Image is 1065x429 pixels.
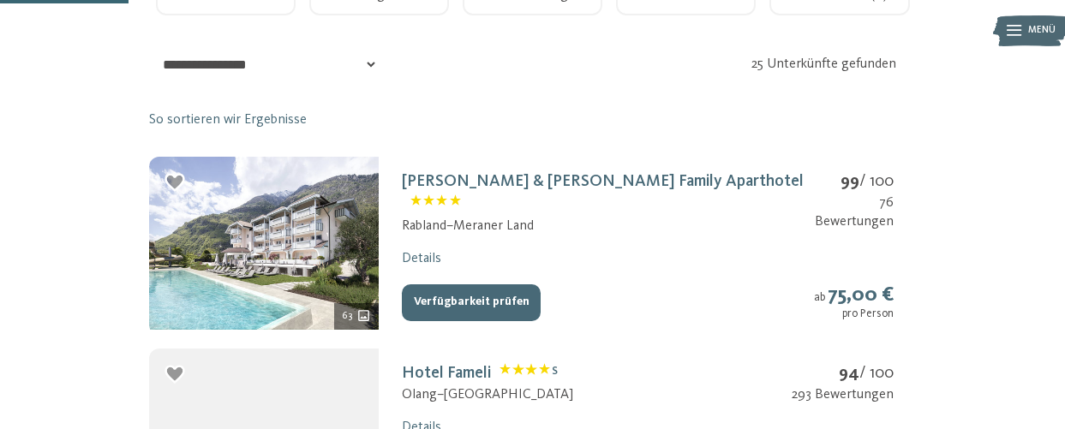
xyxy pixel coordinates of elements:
[552,366,558,377] span: S
[814,307,894,321] div: pro Person
[792,385,894,404] div: 293 Bewertungen
[402,217,808,235] div: Rabland – Meraner Land
[149,157,380,330] img: mss_renderimg.php
[814,283,894,322] div: ab
[410,194,461,216] span: Klassifizierung: 4 Sterne
[828,284,894,306] strong: 75,00 €
[808,194,894,232] div: 76 Bewertungen
[839,365,859,382] strong: 94
[402,284,541,322] button: Verfügbarkeit prüfen
[356,308,371,323] svg: 63 weitere Bilder
[402,365,557,382] a: Hotel FameliKlassifizierung: 4 Sterne S
[841,173,859,190] strong: 99
[402,173,804,213] a: [PERSON_NAME] & [PERSON_NAME] Family AparthotelKlassifizierung: 4 Sterne
[751,55,915,74] div: 25 Unterkünfte gefunden
[402,252,441,265] a: Details
[334,303,380,330] div: 63 weitere Bilder
[500,363,558,384] span: Klassifizierung: 4 Sterne S
[792,362,894,385] div: / 100
[402,385,573,404] div: Olang – [GEOGRAPHIC_DATA]
[149,110,307,129] a: So sortieren wir Ergebnisse
[163,362,188,387] div: Zu Favoriten hinzufügen
[808,170,894,194] div: / 100
[342,308,353,324] span: 63
[163,170,188,195] div: Zu Favoriten hinzufügen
